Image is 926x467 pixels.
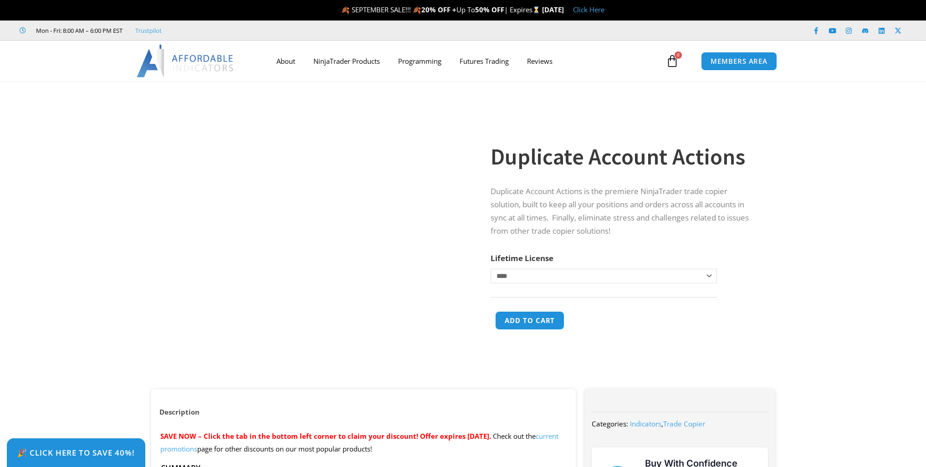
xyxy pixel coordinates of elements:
span: SAVE NOW – Click the tab in the bottom left corner to claim your discount! Offer expires [DATE]. [160,431,491,441]
img: ⌛ [533,6,540,13]
span: , [630,419,705,428]
strong: 20% OFF + [421,5,456,14]
p: Check out the page for other discounts on our most popular products! [160,430,567,456]
a: NinjaTrader Products [304,51,389,72]
strong: 50% OFF [475,5,504,14]
span: 0 [675,51,682,59]
a: Trade Copier [663,419,705,428]
span: Mon - Fri: 8:00 AM – 6:00 PM EST [34,25,123,36]
a: 🎉 Click Here to save 40%! [7,438,145,467]
a: Futures Trading [450,51,518,72]
a: Click Here [573,5,604,14]
span: 🍂 SEPTEMBER SALE!!! 🍂 Up To | Expires [341,5,542,14]
span: Categories: [592,419,628,428]
nav: Menu [267,51,664,72]
a: Trustpilot [135,25,162,36]
span: MEMBERS AREA [711,58,767,65]
a: About [267,51,304,72]
p: Duplicate Account Actions is the premiere NinjaTrader trade copier solution, built to keep all yo... [491,185,757,238]
a: MEMBERS AREA [701,52,777,71]
a: Description [151,403,208,421]
strong: [DATE] [542,5,564,14]
a: Indicators [630,419,661,428]
button: Add to cart [495,311,564,330]
a: 0 [652,48,692,74]
a: Reviews [518,51,562,72]
img: LogoAI | Affordable Indicators – NinjaTrader [137,45,235,77]
a: Programming [389,51,450,72]
span: 🎉 Click Here to save 40%! [17,449,135,457]
label: Lifetime License [491,253,553,263]
h1: Duplicate Account Actions [491,141,757,173]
